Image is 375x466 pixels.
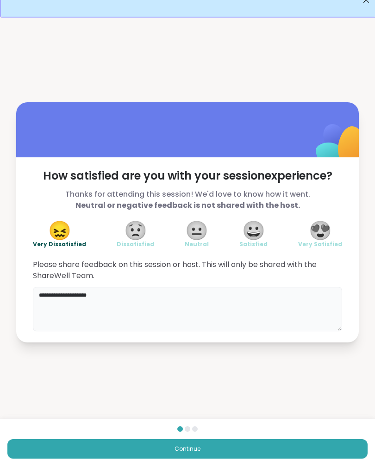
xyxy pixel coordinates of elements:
span: 😖 [48,222,71,239]
span: Neutral [185,241,209,248]
span: 😐 [185,222,208,239]
span: 😀 [242,222,265,239]
b: Neutral or negative feedback is not shared with the host. [75,200,300,211]
span: Thanks for attending this session! We'd love to know how it went. [33,189,342,211]
span: How satisfied are you with your session experience? [33,168,342,183]
span: 😟 [124,222,147,239]
button: Continue [7,439,368,459]
span: 😍 [309,222,332,239]
span: Very Satisfied [298,241,342,248]
span: Continue [175,445,200,453]
span: Very Dissatisfied [33,241,86,248]
span: Satisfied [239,241,268,248]
span: Please share feedback on this session or host. This will only be shared with the ShareWell Team. [33,259,342,281]
span: Dissatisfied [117,241,154,248]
